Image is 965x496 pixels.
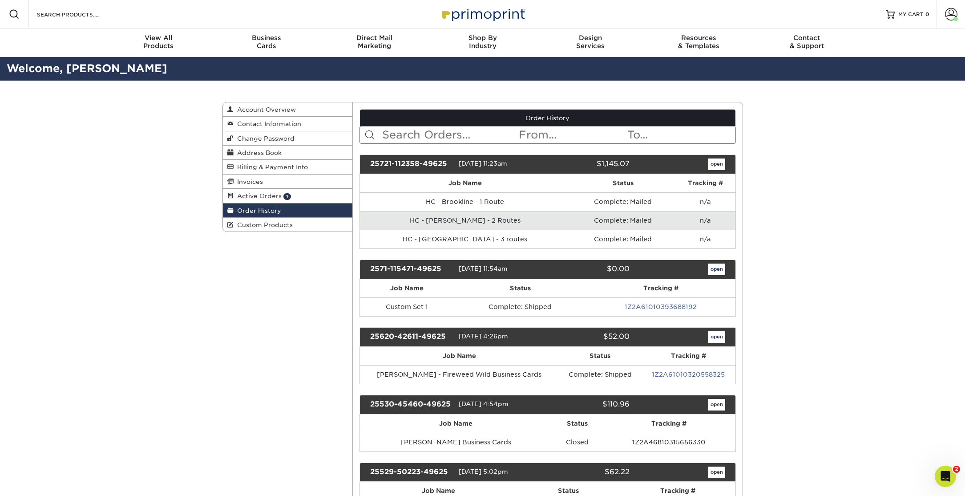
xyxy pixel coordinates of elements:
a: 1Z2A61010320558325 [652,371,725,378]
td: n/a [675,192,735,211]
iframe: Intercom live chat [935,466,956,487]
input: From... [518,126,626,143]
a: View AllProducts [105,28,213,57]
td: n/a [675,230,735,248]
div: 25529-50223-49625 [363,467,459,478]
span: [DATE] 11:54am [459,265,508,272]
input: SEARCH PRODUCTS..... [36,9,123,20]
span: Account Overview [234,106,296,113]
span: Invoices [234,178,263,185]
div: $0.00 [541,264,636,275]
a: Custom Products [223,218,353,232]
a: Change Password [223,131,353,146]
span: Custom Products [234,221,293,228]
td: Complete: Mailed [570,192,675,211]
span: Design [537,34,645,42]
td: Complete: Mailed [570,211,675,230]
a: open [708,159,725,170]
span: Billing & Payment Info [234,163,308,171]
th: Tracking # [586,279,735,297]
div: Products [105,34,213,50]
th: Job Name [360,279,454,297]
span: Direct Mail [320,34,428,42]
a: Address Book [223,146,353,160]
th: Tracking # [603,415,735,433]
span: MY CART [898,11,924,18]
div: Services [537,34,645,50]
span: Shop By [428,34,537,42]
th: Status [552,415,602,433]
span: 1 [283,193,291,200]
td: n/a [675,211,735,230]
span: Change Password [234,135,295,142]
div: $52.00 [541,331,636,343]
a: open [708,264,725,275]
a: DesignServices [537,28,645,57]
th: Tracking # [675,174,735,192]
a: BusinessCards [212,28,320,57]
span: [DATE] 11:23am [459,160,507,167]
div: 25620-42611-49625 [363,331,459,343]
div: & Templates [645,34,753,50]
span: View All [105,34,213,42]
span: Order History [234,207,281,214]
td: [PERSON_NAME] Business Cards [360,433,552,451]
div: $110.96 [541,399,636,411]
input: Search Orders... [381,126,518,143]
a: Order History [360,110,735,126]
td: Closed [552,433,602,451]
a: Shop ByIndustry [428,28,537,57]
a: Contact& Support [753,28,861,57]
span: [DATE] 4:54pm [459,400,509,407]
div: 25530-45460-49625 [363,399,459,411]
span: 2 [953,466,960,473]
div: 25721-112358-49625 [363,159,459,170]
span: Contact [753,34,861,42]
div: Cards [212,34,320,50]
span: Contact Information [234,120,301,127]
div: Marketing [320,34,428,50]
div: Industry [428,34,537,50]
td: 1Z2A46810315656330 [603,433,735,451]
div: $62.22 [541,467,636,478]
span: Address Book [234,149,282,156]
div: 2571-115471-49625 [363,264,459,275]
th: Job Name [360,347,559,365]
a: Account Overview [223,102,353,117]
input: To... [626,126,735,143]
td: [PERSON_NAME] - Fireweed Wild Business Cards [360,365,559,384]
a: open [708,331,725,343]
td: HC - Brookline - 1 Route [360,192,570,211]
span: Resources [645,34,753,42]
a: Billing & Payment Info [223,160,353,174]
td: Complete: Mailed [570,230,675,248]
a: Active Orders 1 [223,189,353,203]
th: Job Name [360,415,552,433]
a: Contact Information [223,117,353,131]
a: Invoices [223,175,353,189]
th: Status [454,279,586,297]
th: Job Name [360,174,570,192]
span: [DATE] 4:26pm [459,333,508,340]
a: Direct MailMarketing [320,28,428,57]
td: Custom Set 1 [360,297,454,316]
td: HC - [GEOGRAPHIC_DATA] - 3 routes [360,230,570,248]
img: Primoprint [438,4,527,24]
a: open [708,467,725,478]
span: Active Orders [234,192,282,199]
span: 0 [925,11,929,17]
div: & Support [753,34,861,50]
td: Complete: Shipped [454,297,586,316]
span: Business [212,34,320,42]
td: HC - [PERSON_NAME] - 2 Routes [360,211,570,230]
a: open [708,399,725,411]
span: [DATE] 5:02pm [459,468,508,475]
th: Tracking # [642,347,735,365]
th: Status [570,174,675,192]
a: 1Z2A61010393688192 [625,303,697,310]
th: Status [559,347,642,365]
a: Resources& Templates [645,28,753,57]
a: Order History [223,203,353,218]
td: Complete: Shipped [559,365,642,384]
div: $1,145.07 [541,159,636,170]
